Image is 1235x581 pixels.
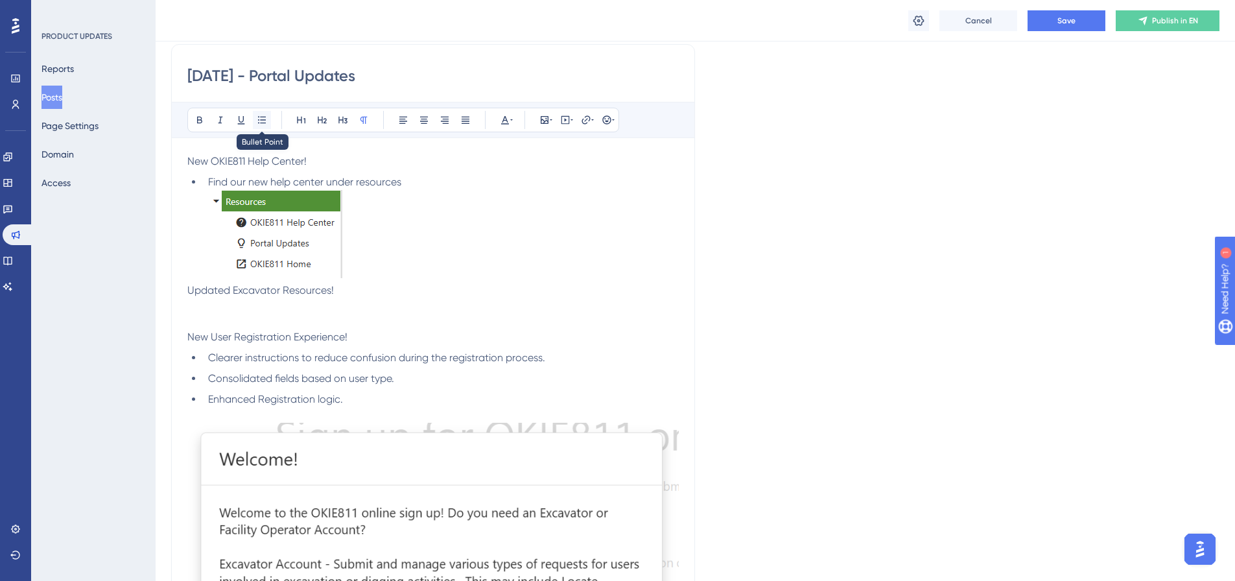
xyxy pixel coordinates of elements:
span: Clearer instructions to reduce confusion during the registration process. [208,351,545,364]
span: New OKIE811 Help Center! [187,155,307,167]
button: Access [41,171,71,195]
div: 1 [90,6,94,17]
button: Posts [41,86,62,109]
span: Cancel [965,16,992,26]
button: Domain [41,143,74,166]
input: Post Title [187,65,679,86]
span: Need Help? [30,3,81,19]
button: Reports [41,57,74,80]
span: Updated Excavator Resources! [187,284,334,296]
button: Save [1028,10,1105,31]
span: Consolidated fields based on user type. [208,372,394,385]
button: Publish in EN [1116,10,1219,31]
span: Publish in EN [1152,16,1198,26]
iframe: UserGuiding AI Assistant Launcher [1181,530,1219,569]
div: PRODUCT UPDATES [41,31,112,41]
button: Page Settings [41,114,99,137]
span: Find our new help center under resources [208,176,401,188]
span: Save [1057,16,1076,26]
span: New User Registration Experience! [187,331,347,343]
button: Cancel [939,10,1017,31]
span: Enhanced Registration logic. [208,393,343,405]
